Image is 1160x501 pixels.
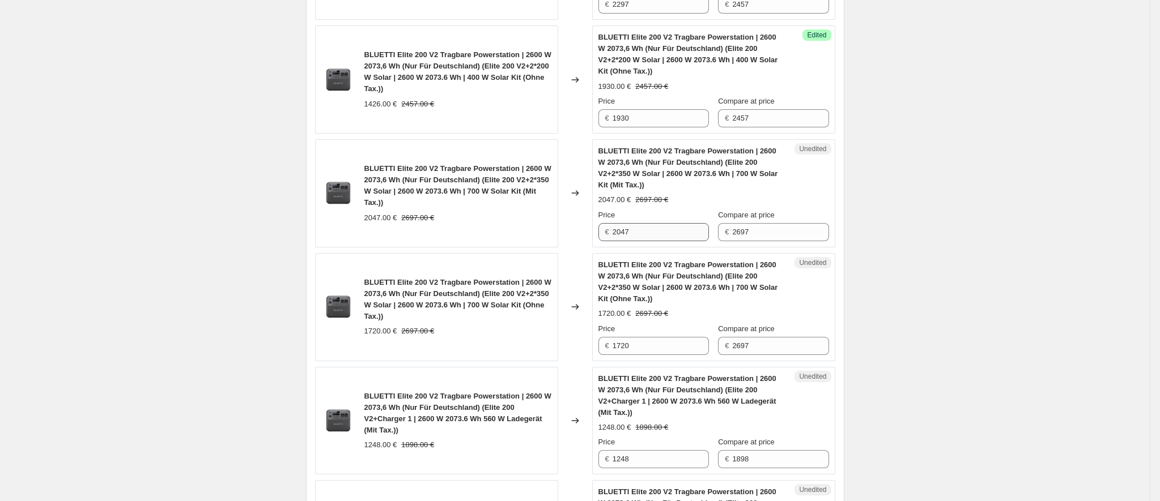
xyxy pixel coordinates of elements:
[321,404,355,438] img: Elite200_product_1_80x.png
[598,422,631,433] div: 1248.00 €
[598,97,615,105] span: Price
[799,258,826,267] span: Unedited
[364,50,551,93] span: BLUETTI Elite 200 V2 Tragbare Powerstation | 2600 W 2073,6 Wh (Nur Für Deutschland) (Elite 200 V2...
[598,308,631,319] div: 1720.00 €
[605,228,609,236] span: €
[401,99,434,110] strike: 2457.00 €
[401,326,434,337] strike: 2697.00 €
[321,290,355,324] img: Elite200_product_1_80x.png
[635,422,668,433] strike: 1898.00 €
[401,439,434,451] strike: 1898.00 €
[598,33,778,75] span: BLUETTI Elite 200 V2 Tragbare Powerstation | 2600 W 2073,6 Wh (Nur Für Deutschland) (Elite 200 V2...
[725,455,729,463] span: €
[598,260,778,303] span: BLUETTI Elite 200 V2 Tragbare Powerstation | 2600 W 2073,6 Wh (Nur Für Deutschland) (Elite 200 V2...
[598,374,776,417] span: BLUETTI Elite 200 V2 Tragbare Powerstation | 2600 W 2073,6 Wh (Nur Für Deutschland) (Elite 200 V2...
[321,176,355,210] img: Elite200_product_1_80x.png
[718,211,775,219] span: Compare at price
[598,194,631,205] div: 2047.00 €
[799,485,826,494] span: Unedited
[635,81,668,92] strike: 2457.00 €
[718,97,775,105] span: Compare at price
[401,212,434,224] strike: 2697.00 €
[364,278,551,320] span: BLUETTI Elite 200 V2 Tragbare Powerstation | 2600 W 2073,6 Wh (Nur Für Deutschland) (Elite 200 V2...
[364,326,397,337] div: 1720.00 €
[598,147,778,189] span: BLUETTI Elite 200 V2 Tragbare Powerstation | 2600 W 2073,6 Wh (Nur Für Deutschland) (Elite 200 V2...
[605,341,609,350] span: €
[718,324,775,333] span: Compare at price
[598,438,615,446] span: Price
[364,164,551,207] span: BLUETTI Elite 200 V2 Tragbare Powerstation | 2600 W 2073,6 Wh (Nur Für Deutschland) (Elite 200 V2...
[725,228,729,236] span: €
[605,455,609,463] span: €
[725,341,729,350] span: €
[635,194,668,205] strike: 2697.00 €
[364,99,397,110] div: 1426.00 €
[635,308,668,319] strike: 2697.00 €
[605,114,609,122] span: €
[807,31,826,40] span: Edited
[725,114,729,122] span: €
[364,392,551,434] span: BLUETTI Elite 200 V2 Tragbare Powerstation | 2600 W 2073,6 Wh (Nur Für Deutschland) (Elite 200 V2...
[718,438,775,446] span: Compare at price
[799,372,826,381] span: Unedited
[598,81,631,92] div: 1930.00 €
[598,211,615,219] span: Price
[321,63,355,97] img: Elite200_product_1_80x.png
[598,324,615,333] span: Price
[364,212,397,224] div: 2047.00 €
[799,144,826,153] span: Unedited
[364,439,397,451] div: 1248.00 €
